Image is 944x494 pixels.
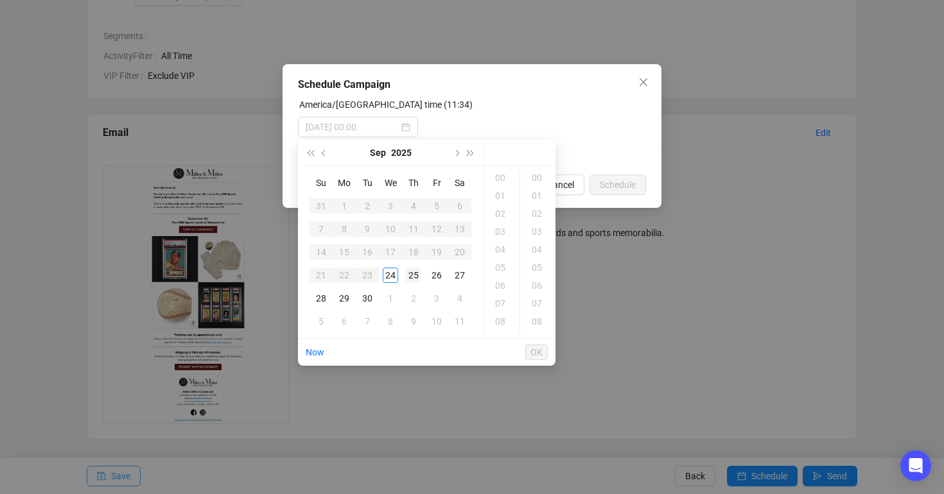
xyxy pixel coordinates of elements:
button: Last year (Control + left) [303,140,317,166]
span: Cancel [547,178,574,192]
td: 2025-09-19 [425,241,448,264]
div: 21 [313,268,329,283]
div: 13 [452,221,468,237]
div: 10 [429,314,444,329]
td: 2025-10-09 [402,310,425,333]
td: 2025-09-26 [425,264,448,287]
td: 2025-10-01 [379,287,402,310]
div: 05 [486,259,517,277]
div: 06 [486,277,517,294]
div: 31 [313,198,329,214]
div: 07 [486,294,517,312]
div: 04 [523,241,554,259]
div: 6 [337,314,352,329]
td: 2025-09-02 [356,194,379,217]
td: 2025-09-14 [310,241,333,264]
div: 22 [337,268,352,283]
div: 6 [452,198,468,214]
button: Choose a month [370,140,386,166]
th: Mo [333,171,356,194]
td: 2025-09-21 [310,264,333,287]
div: 4 [452,291,468,306]
button: Close [633,72,654,92]
td: 2025-09-16 [356,241,379,264]
div: Open Intercom Messenger [900,450,931,481]
td: 2025-09-25 [402,264,425,287]
div: 8 [337,221,352,237]
td: 2025-10-05 [310,310,333,333]
th: Tu [356,171,379,194]
div: 25 [406,268,421,283]
td: 2025-09-15 [333,241,356,264]
div: Schedule Campaign [298,77,646,92]
td: 2025-10-07 [356,310,379,333]
td: 2025-09-03 [379,194,402,217]
td: 2025-09-17 [379,241,402,264]
div: 2 [406,291,421,306]
div: 27 [452,268,468,283]
div: 00 [523,169,554,187]
div: 09 [486,330,517,348]
div: 01 [523,187,554,205]
td: 2025-10-04 [448,287,471,310]
button: Cancel [537,175,584,195]
button: Schedule [590,175,646,195]
td: 2025-09-01 [333,194,356,217]
div: 7 [313,221,329,237]
div: 18 [406,244,421,260]
td: 2025-09-04 [402,194,425,217]
td: 2025-09-07 [310,217,333,241]
div: 02 [486,205,517,223]
td: 2025-09-13 [448,217,471,241]
th: Th [402,171,425,194]
div: 7 [360,314,375,329]
label: America/Toronto time (11:34) [299,99,473,110]
div: 20 [452,244,468,260]
div: 11 [452,314,468,329]
td: 2025-08-31 [310,194,333,217]
a: Now [306,347,324,357]
button: Previous month (PageUp) [317,140,331,166]
td: 2025-09-10 [379,217,402,241]
div: 06 [523,277,554,294]
div: 10 [383,221,398,237]
div: 05 [523,259,554,277]
th: We [379,171,402,194]
div: 2 [360,198,375,214]
td: 2025-09-05 [425,194,448,217]
td: 2025-09-06 [448,194,471,217]
td: 2025-09-09 [356,217,379,241]
div: 04 [486,241,517,259]
div: 11 [406,221,421,237]
div: 8 [383,314,398,329]
div: 02 [523,205,554,223]
div: 30 [360,291,375,306]
td: 2025-09-30 [356,287,379,310]
div: 14 [313,244,329,260]
div: 16 [360,244,375,260]
td: 2025-09-27 [448,264,471,287]
div: 01 [486,187,517,205]
div: 9 [406,314,421,329]
td: 2025-10-06 [333,310,356,333]
div: 08 [486,312,517,330]
td: 2025-09-11 [402,217,425,241]
div: 5 [429,198,444,214]
td: 2025-10-11 [448,310,471,333]
td: 2025-09-08 [333,217,356,241]
td: 2025-10-03 [425,287,448,310]
div: 00 [486,169,517,187]
div: 03 [486,223,517,241]
div: 09 [523,330,554,348]
td: 2025-09-18 [402,241,425,264]
button: Choose a year [391,140,412,166]
div: 03 [523,223,554,241]
div: 26 [429,268,444,283]
div: 1 [383,291,398,306]
div: 3 [429,291,444,306]
td: 2025-09-12 [425,217,448,241]
div: 5 [313,314,329,329]
input: Select date [306,120,399,134]
td: 2025-10-10 [425,310,448,333]
div: 07 [523,294,554,312]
